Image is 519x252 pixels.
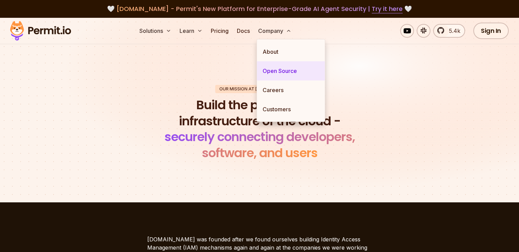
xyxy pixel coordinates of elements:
img: Permit logo [7,19,74,42]
a: Customers [257,100,325,119]
a: Try it here [372,4,403,13]
span: [DOMAIN_NAME] - Permit's New Platform for Enterprise-Grade AI Agent Security | [116,4,403,13]
a: Pricing [208,24,231,38]
div: 🤍 🤍 [16,4,503,14]
a: Open Source [257,61,325,80]
a: 5.4k [433,24,465,38]
a: Careers [257,80,325,100]
button: Solutions [137,24,174,38]
a: Docs [234,24,253,38]
span: 5.4k [445,27,460,35]
a: About [257,42,325,61]
span: securely connecting developers, software, and users [164,128,355,162]
div: Our mission at [GEOGRAPHIC_DATA] [215,85,304,93]
button: Company [255,24,294,38]
a: Sign In [473,23,509,39]
button: Learn [177,24,205,38]
h1: Build the permissions infrastructure of the cloud - [155,97,364,161]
